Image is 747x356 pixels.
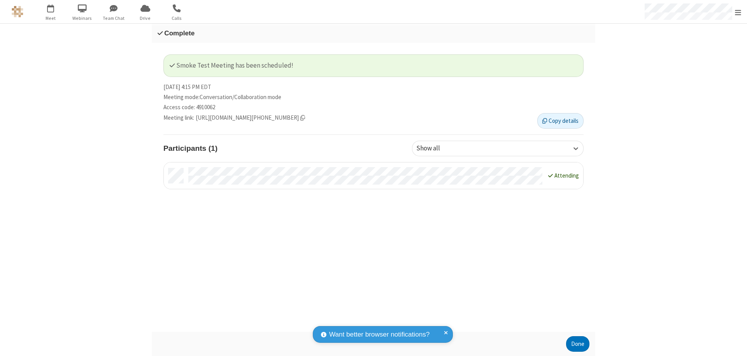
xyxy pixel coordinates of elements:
[131,15,160,22] span: Drive
[12,6,23,17] img: QA Selenium DO NOT DELETE OR CHANGE
[554,172,579,179] span: Attending
[537,113,584,129] button: Copy details
[68,15,97,22] span: Webinars
[170,61,293,70] span: Smoke Test Meeting has been scheduled!
[163,113,194,122] span: Meeting link :
[158,30,589,37] h3: Complete
[566,336,589,352] button: Done
[162,15,191,22] span: Calls
[728,336,741,351] iframe: Chat
[36,15,65,22] span: Meet
[196,113,305,122] span: Copy meeting link
[99,15,128,22] span: Team Chat
[329,330,430,340] span: Want better browser notifications?
[163,83,211,92] span: [DATE] 4:15 PM EDT
[163,103,584,112] li: Access code: 4910062
[163,141,406,156] h4: Participants (1)
[163,93,584,102] li: Meeting mode : Conversation/Collaboration mode
[416,143,453,154] div: Show all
